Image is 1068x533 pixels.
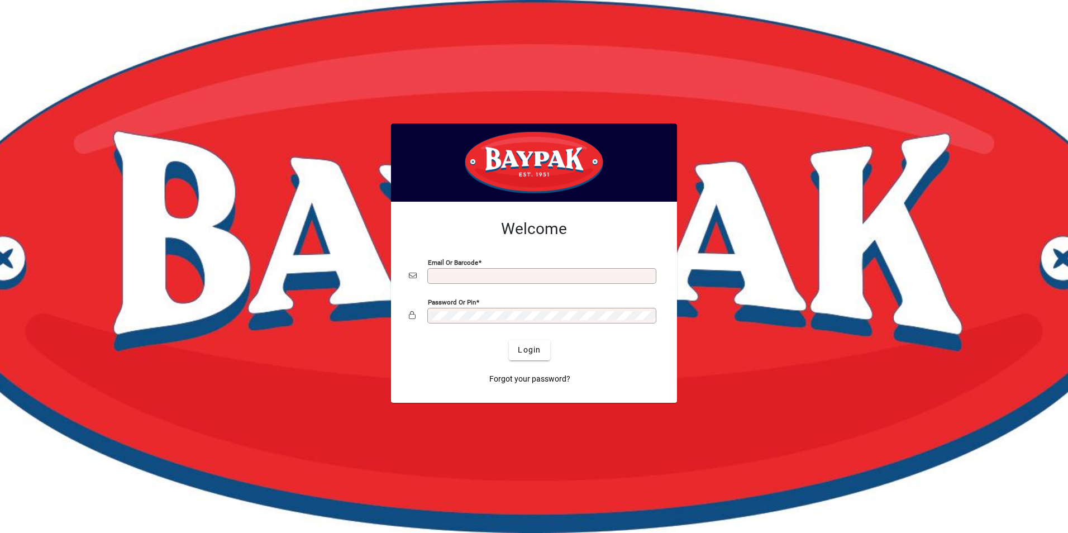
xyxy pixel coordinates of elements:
span: Forgot your password? [489,373,570,385]
a: Forgot your password? [485,369,575,389]
span: Login [518,344,541,356]
h2: Welcome [409,220,659,239]
mat-label: Email or Barcode [428,258,478,266]
mat-label: Password or Pin [428,298,476,306]
button: Login [509,340,550,360]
